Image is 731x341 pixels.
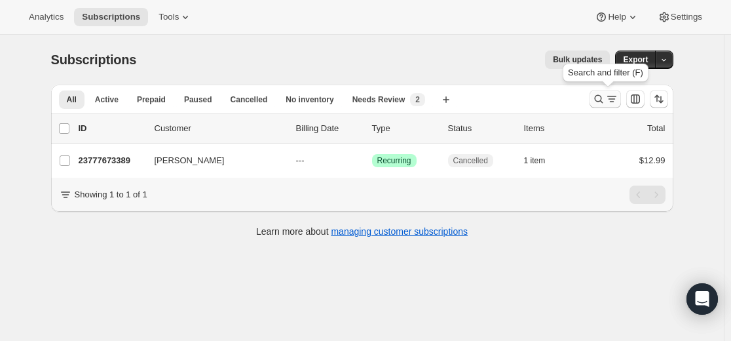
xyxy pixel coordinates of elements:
[79,154,144,167] p: 23777673389
[524,155,546,166] span: 1 item
[331,226,468,237] a: managing customer subscriptions
[95,94,119,105] span: Active
[629,186,665,204] nav: Pagination
[415,94,420,105] span: 2
[590,90,621,108] button: Search and filter results
[286,94,333,105] span: No inventory
[79,122,144,135] p: ID
[352,94,405,105] span: Needs Review
[671,12,702,22] span: Settings
[51,52,137,67] span: Subscriptions
[608,12,626,22] span: Help
[545,50,610,69] button: Bulk updates
[377,155,411,166] span: Recurring
[686,283,718,315] div: Open Intercom Messenger
[524,151,560,170] button: 1 item
[453,155,488,166] span: Cancelled
[155,154,225,167] span: [PERSON_NAME]
[524,122,590,135] div: Items
[159,12,179,22] span: Tools
[79,122,665,135] div: IDCustomerBilling DateTypeStatusItemsTotal
[623,54,648,65] span: Export
[639,155,665,165] span: $12.99
[296,122,362,135] p: Billing Date
[74,8,148,26] button: Subscriptions
[448,122,514,135] p: Status
[147,150,278,171] button: [PERSON_NAME]
[79,151,665,170] div: 23777673389[PERSON_NAME]---SuccessRecurringCancelled1 item$12.99
[296,155,305,165] span: ---
[615,50,656,69] button: Export
[626,90,645,108] button: Customize table column order and visibility
[256,225,468,238] p: Learn more about
[75,188,147,201] p: Showing 1 to 1 of 1
[82,12,140,22] span: Subscriptions
[137,94,166,105] span: Prepaid
[67,94,77,105] span: All
[155,122,286,135] p: Customer
[184,94,212,105] span: Paused
[231,94,268,105] span: Cancelled
[647,122,665,135] p: Total
[372,122,438,135] div: Type
[650,90,668,108] button: Sort the results
[587,8,647,26] button: Help
[151,8,200,26] button: Tools
[21,8,71,26] button: Analytics
[553,54,602,65] span: Bulk updates
[650,8,710,26] button: Settings
[29,12,64,22] span: Analytics
[436,90,457,109] button: Create new view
